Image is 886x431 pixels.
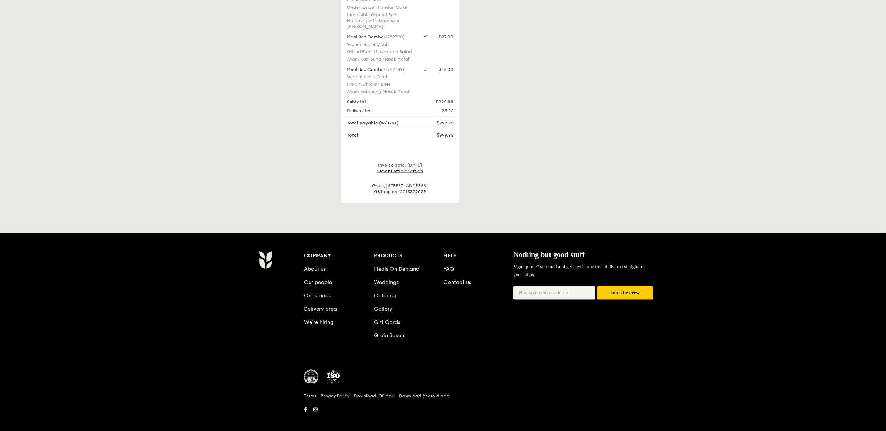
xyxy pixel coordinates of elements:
a: Gallery [374,306,392,312]
a: Download iOS app [354,393,395,399]
a: Privacy Policy [321,393,349,399]
div: $999.95 [419,120,458,126]
a: About us [304,266,326,272]
a: Contact us [444,279,471,285]
a: Download Android app [399,393,449,399]
div: x1 [424,66,428,72]
a: We’re hiring [304,319,334,325]
a: Grain Savers [374,332,405,339]
div: Ayam Kampung Masak Merah [347,56,415,62]
div: $996.00 [419,99,458,105]
div: $999.95 [419,132,458,138]
img: MUIS Halal Certified [304,370,319,384]
span: Total payable (w/ GST) [347,120,399,126]
img: Grain [259,251,272,269]
div: Piri‑piri Chicken Bites [347,81,415,87]
img: ISO Certified [326,370,341,384]
div: Total [342,132,419,138]
div: Grilled Forest Mushroom Salad [347,49,415,55]
a: Catering [374,293,396,299]
a: Weddings [374,279,399,285]
div: Company [304,251,374,261]
a: Our stories [304,293,331,299]
div: Watermelime Crush [347,41,415,47]
div: Meal Box Combo [347,34,415,40]
div: $28.00 [439,66,453,72]
a: Terms [304,393,316,399]
div: $27.00 [439,34,453,40]
div: Subtotal [342,99,419,105]
div: Watermelime Crush [347,74,415,80]
div: Grain, [STREET_ADDRESS] GST reg no: 201332903E [344,183,456,195]
a: View printable version [377,168,423,174]
div: Products [374,251,444,261]
div: Ayam Kampung Masak Merah [347,89,415,95]
div: Delivery fee [342,108,419,114]
span: Sign up for Grain mail and get a welcome treat delivered straight to your inbox. [513,264,643,277]
a: FAQ [444,266,454,272]
a: Our people [304,279,332,285]
div: Ondeh Ondeh Pandan Cake [347,4,415,10]
div: $3.95 [419,108,458,114]
span: (1752789) [384,67,404,72]
button: Join the crew [597,286,653,300]
span: (1752790) [384,34,405,40]
a: Gift Cards [374,319,400,325]
div: Invoice date: [DATE] [344,162,456,174]
div: Help [444,251,514,261]
input: Non-spam email address [513,286,595,300]
span: Nothing but good stuff [513,250,585,259]
div: x1 [424,34,428,40]
h6: Revision [230,415,656,421]
div: Meal Box Combo [347,66,415,72]
div: Impossible Ground Beef Hamburg with Japanese [PERSON_NAME] [347,12,415,30]
a: Meals On Demand [374,266,419,272]
a: Delivery area [304,306,337,312]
